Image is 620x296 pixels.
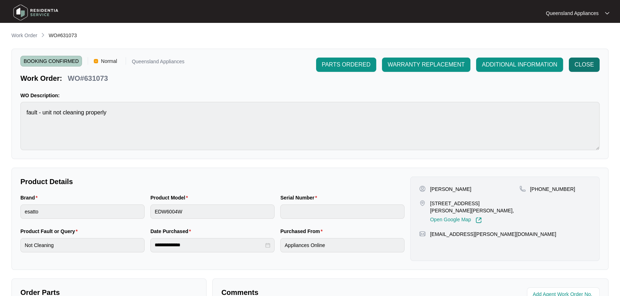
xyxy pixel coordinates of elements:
[419,200,426,206] img: map-pin
[20,194,40,201] label: Brand
[280,194,320,201] label: Serial Number
[20,92,600,99] p: WO Description:
[40,32,46,38] img: chevron-right
[430,217,481,223] a: Open Google Map
[280,204,405,219] input: Serial Number
[575,60,594,69] span: CLOSE
[430,186,471,193] p: [PERSON_NAME]
[49,33,77,38] span: WO#631073
[280,238,405,252] input: Purchased From
[530,186,575,193] p: [PHONE_NUMBER]
[150,228,194,235] label: Date Purchased
[419,231,426,237] img: map-pin
[519,186,526,192] img: map-pin
[419,186,426,192] img: user-pin
[11,2,61,23] img: residentia service logo
[20,238,145,252] input: Product Fault or Query
[11,32,37,39] p: Work Order
[569,58,600,72] button: CLOSE
[20,73,62,83] p: Work Order:
[605,11,609,15] img: dropdown arrow
[98,56,120,66] span: Normal
[20,56,82,66] span: BOOKING CONFIRMED
[155,241,264,249] input: Date Purchased
[20,102,600,150] textarea: fault - unit not cleaning properly
[132,59,184,66] p: Queensland Appliances
[316,58,376,72] button: PARTS ORDERED
[482,60,557,69] span: ADDITIONAL INFORMATION
[10,32,39,40] a: Work Order
[280,228,325,235] label: Purchased From
[20,177,405,187] p: Product Details
[476,58,563,72] button: ADDITIONAL INFORMATION
[546,10,599,17] p: Queensland Appliances
[430,200,519,214] p: [STREET_ADDRESS][PERSON_NAME][PERSON_NAME],
[94,59,98,63] img: Vercel Logo
[322,60,370,69] span: PARTS ORDERED
[68,73,108,83] p: WO#631073
[150,204,275,219] input: Product Model
[388,60,465,69] span: WARRANTY REPLACEMENT
[150,194,191,201] label: Product Model
[475,217,482,223] img: Link-External
[382,58,470,72] button: WARRANTY REPLACEMENT
[20,228,81,235] label: Product Fault or Query
[20,204,145,219] input: Brand
[430,231,556,238] p: [EMAIL_ADDRESS][PERSON_NAME][DOMAIN_NAME]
